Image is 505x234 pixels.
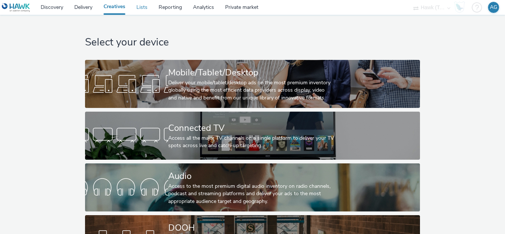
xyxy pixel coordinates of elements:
[168,66,334,79] div: Mobile/Tablet/Desktop
[168,79,334,102] div: Deliver your mobile/tablet/desktop ads on the most premium inventory globally using the most effi...
[85,163,420,211] a: AudioAccess to the most premium digital audio inventory on radio channels, podcast and streaming ...
[168,135,334,150] div: Access all the major TV channels on a single platform to deliver your TV spots across live and ca...
[85,35,420,50] h1: Select your device
[454,1,468,13] a: Hawk Academy
[490,2,497,13] div: AG
[85,60,420,108] a: Mobile/Tablet/DesktopDeliver your mobile/tablet/desktop ads on the most premium inventory globall...
[168,170,334,183] div: Audio
[454,1,465,13] img: Hawk Academy
[85,112,420,160] a: Connected TVAccess all the major TV channels on a single platform to deliver your TV spots across...
[168,183,334,205] div: Access to the most premium digital audio inventory on radio channels, podcast and streaming platf...
[168,122,334,135] div: Connected TV
[2,3,30,12] img: undefined Logo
